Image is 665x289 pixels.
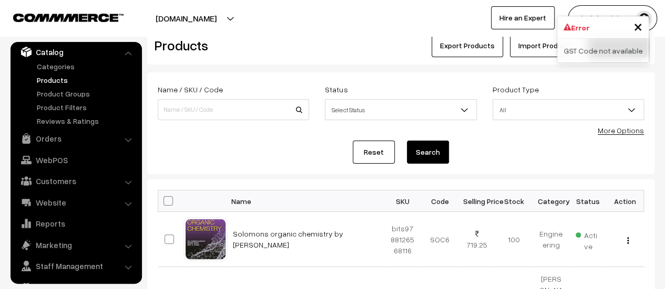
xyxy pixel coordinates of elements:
a: Orders [13,129,138,148]
strong: Error [571,22,589,33]
input: Name / SKU / Code [158,99,309,120]
span: All [493,99,644,120]
button: [DOMAIN_NAME] [119,5,253,31]
img: user [636,10,652,26]
td: 100 [495,212,533,267]
a: Staff Management [13,256,138,275]
button: Export Products [432,34,503,57]
th: Code [421,190,458,212]
th: Stock [495,190,533,212]
a: Import Products [510,34,582,57]
label: Product Type [493,84,539,95]
a: More Options [598,126,644,135]
span: Select Status [325,101,476,119]
button: Search [407,141,449,164]
a: Hire an Expert [491,6,555,29]
a: Catalog [13,42,138,61]
td: 719.25 [458,212,496,267]
th: Action [607,190,644,212]
h2: Products [155,37,308,53]
button: Close [633,18,642,34]
th: Selling Price [458,190,496,212]
span: All [493,101,643,119]
td: SOC6 [421,212,458,267]
span: Active [576,227,600,252]
a: Categories [34,61,138,72]
img: Menu [627,237,629,244]
a: Marketing [13,236,138,254]
span: Select Status [325,99,476,120]
td: Engineering [533,212,570,267]
label: Name / SKU / Code [158,84,223,95]
a: Customers [13,172,138,190]
th: SKU [384,190,422,212]
button: shah book hous… [568,5,657,31]
a: Products [34,74,138,85]
a: COMMMERCE [13,10,105,23]
a: Reviews & Ratings [34,115,138,126]
td: bits9788126568116 [384,212,422,267]
th: Name [227,190,384,212]
a: Solomons organic chemistry by [PERSON_NAME] [233,229,343,249]
a: Product Filters [34,102,138,113]
label: Status [325,84,347,95]
th: Status [569,190,607,212]
th: Category [533,190,570,212]
div: GST Code not available [557,39,649,62]
a: Website [13,193,138,212]
a: Product Groups [34,88,138,99]
span: × [633,16,642,36]
a: Reset [353,141,395,164]
a: WebPOS [13,151,138,169]
a: Reports [13,214,138,233]
img: COMMMERCE [13,14,124,22]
